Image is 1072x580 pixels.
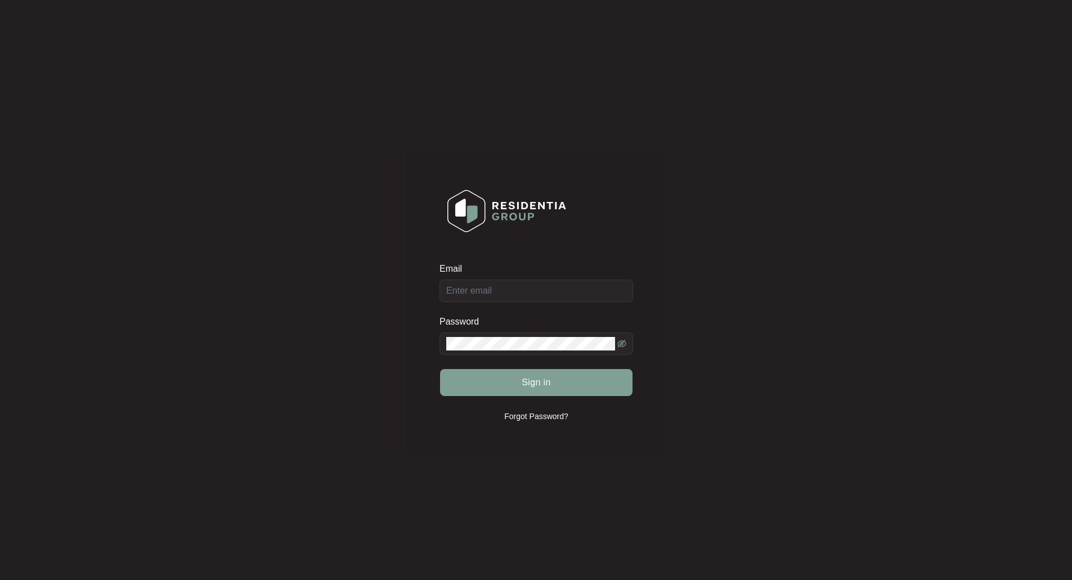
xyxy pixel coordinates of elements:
[439,263,470,275] label: Email
[522,376,551,389] span: Sign in
[440,369,633,396] button: Sign in
[617,339,626,348] span: eye-invisible
[446,337,615,350] input: Password
[504,411,568,422] p: Forgot Password?
[440,182,573,240] img: Login Logo
[439,316,487,327] label: Password
[439,280,633,302] input: Email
